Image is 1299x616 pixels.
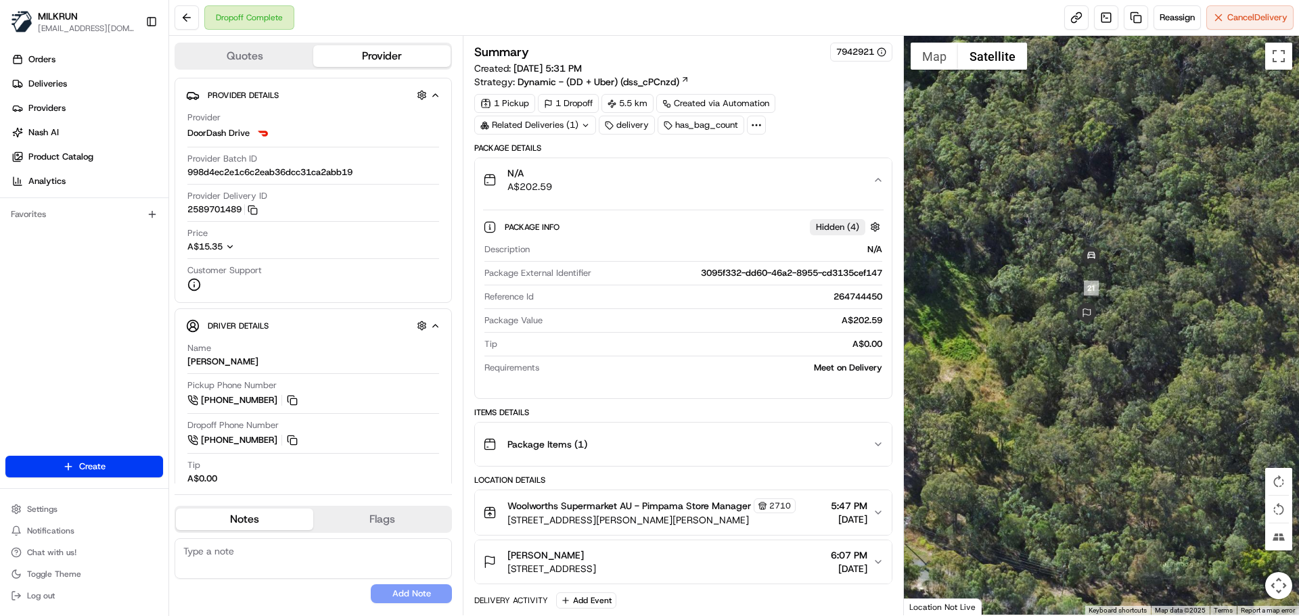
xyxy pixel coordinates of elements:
span: 2710 [769,500,791,511]
div: A$0.00 [187,473,217,485]
button: Hidden (4) [810,218,884,235]
span: Package External Identifier [484,267,591,279]
div: 1 Pickup [474,94,535,113]
span: Reference Id [484,291,534,303]
span: Provider Batch ID [187,153,257,165]
button: 2589701489 [187,204,258,216]
span: 998d4ec2e1c6c2eab36dcc31ca2abb19 [187,166,352,179]
a: [PHONE_NUMBER] [187,433,300,448]
span: [DATE] [831,513,867,526]
button: Woolworths Supermarket AU - Pimpama Store Manager2710[STREET_ADDRESS][PERSON_NAME][PERSON_NAME]5:... [475,490,891,535]
span: Created: [474,62,582,75]
span: Driver Details [208,321,269,331]
span: Name [187,342,211,354]
span: [PHONE_NUMBER] [201,434,277,446]
button: Notes [176,508,313,530]
div: Package Details [474,143,892,153]
button: A$15.35 [187,241,306,253]
span: Package Info [505,222,562,233]
a: Orders [5,49,168,70]
div: Favorites [5,204,163,225]
button: Quotes [176,45,313,67]
span: A$15.35 [187,241,223,252]
button: Rotate map counterclockwise [1265,496,1292,523]
button: [PERSON_NAME][STREET_ADDRESS]6:07 PM[DATE] [475,540,891,584]
span: [STREET_ADDRESS] [507,562,596,575]
span: [DATE] [831,562,867,575]
span: Package Value [484,314,543,327]
div: delivery [599,116,655,135]
span: Provider Details [208,90,279,101]
span: Notifications [27,525,74,536]
div: 264744450 [539,291,882,303]
div: 5.5 km [601,94,654,113]
a: Dynamic - (DD + Uber) (dss_cPCnzd) [518,75,689,89]
img: doordash_logo_v2.png [255,125,271,141]
button: 7942921 [836,46,886,58]
div: Meet on Delivery [545,362,882,374]
span: DoorDash Drive [187,127,250,139]
span: Analytics [28,175,66,187]
span: Customer Support [187,264,262,277]
div: N/AA$202.59 [475,202,891,398]
button: Show satellite imagery [958,43,1027,70]
span: Dropoff Phone Number [187,419,279,431]
div: Strategy: [474,75,689,89]
span: Reassign [1160,11,1195,24]
span: [PHONE_NUMBER] [201,394,277,406]
a: Open this area in Google Maps (opens a new window) [907,598,952,615]
button: Add Event [556,592,616,609]
button: MILKRUNMILKRUN[EMAIL_ADDRESS][DOMAIN_NAME] [5,5,140,38]
button: Toggle Theme [5,565,163,584]
span: Cancel Delivery [1227,11,1287,24]
span: [PERSON_NAME] [507,548,584,562]
span: N/A [507,166,552,180]
span: Product Catalog [28,151,93,163]
span: Requirements [484,362,539,374]
div: 3095f332-dd60-46a2-8955-cd3135cef147 [597,267,882,279]
a: Deliveries [5,73,168,95]
div: Related Deliveries (1) [474,116,596,135]
div: Location Not Live [904,598,982,615]
img: Google [907,598,952,615]
span: Provider Delivery ID [187,190,267,202]
span: Woolworths Supermarket AU - Pimpama Store Manager [507,499,751,513]
span: Map data ©2025 [1155,607,1206,614]
a: Product Catalog [5,146,168,168]
a: Terms [1214,607,1233,614]
img: MILKRUN [11,11,32,32]
button: Settings [5,500,163,519]
span: Log out [27,590,55,601]
button: Map camera controls [1265,572,1292,599]
a: Report a map error [1241,607,1295,614]
span: MILKRUN [38,9,78,23]
span: Package Items ( 1 ) [507,437,587,451]
span: Create [79,460,106,473]
button: Tilt map [1265,523,1292,550]
span: Tip [187,459,200,471]
span: [STREET_ADDRESS][PERSON_NAME][PERSON_NAME] [507,513,796,527]
span: Pickup Phone Number [187,379,277,392]
button: CancelDelivery [1206,5,1294,30]
span: Deliveries [28,78,67,90]
button: Provider [313,45,451,67]
span: Settings [27,504,58,515]
button: Rotate map clockwise [1265,468,1292,495]
button: N/AA$202.59 [475,158,891,202]
a: Created via Automation [656,94,775,113]
button: Notifications [5,521,163,540]
div: [PERSON_NAME] [187,356,258,368]
div: 1 Dropoff [538,94,599,113]
button: Chat with us! [5,543,163,562]
span: 6:07 PM [831,548,867,562]
span: Toggle Theme [27,569,81,579]
button: Show street map [911,43,958,70]
button: Create [5,456,163,477]
span: Price [187,227,208,239]
span: Hidden ( 4 ) [816,221,859,233]
span: Dynamic - (DD + Uber) (dss_cPCnzd) [518,75,679,89]
div: A$0.00 [503,338,882,350]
